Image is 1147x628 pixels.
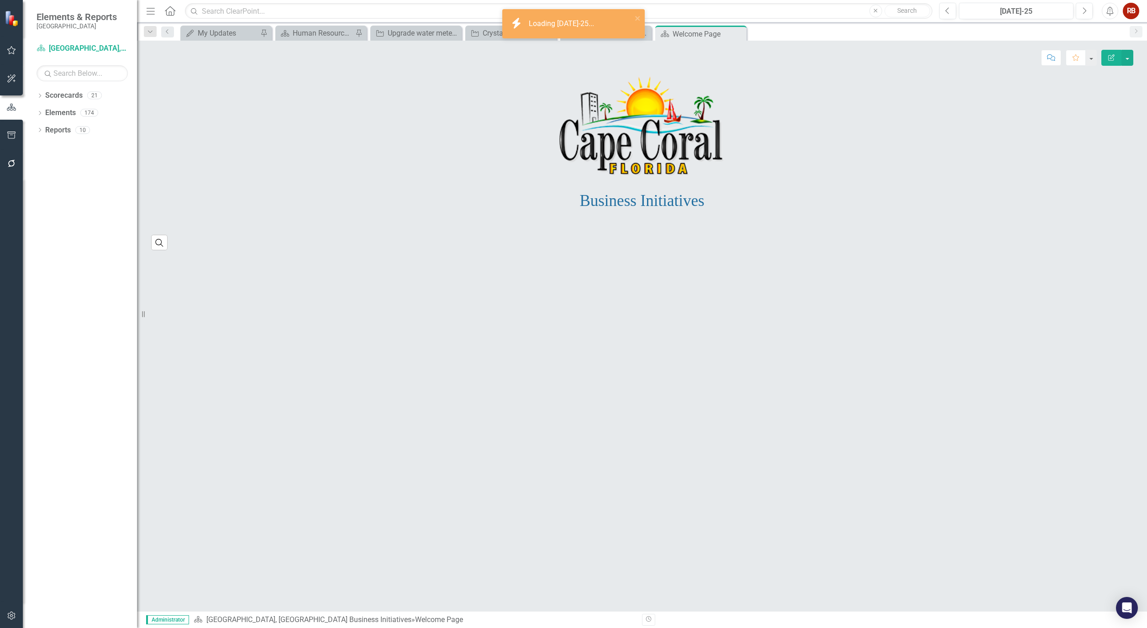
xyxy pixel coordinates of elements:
[884,5,930,17] button: Search
[579,192,704,210] span: Business Initiatives
[185,3,932,19] input: Search ClearPoint...
[415,615,463,624] div: Welcome Page
[1123,3,1139,19] button: RB
[37,22,117,30] small: [GEOGRAPHIC_DATA]
[388,27,459,39] div: Upgrade water meters to increase AMI capabilities
[75,126,90,134] div: 10
[468,27,554,39] a: Crystal Feast Report
[373,27,459,39] a: Upgrade water meters to increase AMI capabilities
[1116,597,1138,619] div: Open Intercom Messenger
[962,6,1070,17] div: [DATE]-25
[37,11,117,22] span: Elements & Reports
[483,27,554,39] div: Crystal Feast Report
[206,615,411,624] a: [GEOGRAPHIC_DATA], [GEOGRAPHIC_DATA] Business Initiatives
[194,615,635,625] div: »
[146,615,189,624] span: Administrator
[5,11,21,26] img: ClearPoint Strategy
[959,3,1073,19] button: [DATE]-25
[673,28,744,40] div: Welcome Page
[897,7,917,14] span: Search
[80,109,98,117] div: 174
[293,27,353,39] div: Human Resources Analytics Dashboard
[45,90,83,101] a: Scorecards
[45,125,71,136] a: Reports
[529,19,596,29] div: Loading [DATE]-25...
[278,27,353,39] a: Human Resources Analytics Dashboard
[183,27,258,39] a: My Updates
[87,92,102,100] div: 21
[37,43,128,54] a: [GEOGRAPHIC_DATA], [GEOGRAPHIC_DATA] Business Initiatives
[559,75,726,178] img: Cape Coral, FL -- Logo
[198,27,258,39] div: My Updates
[37,65,128,81] input: Search Below...
[635,13,641,23] button: close
[45,108,76,118] a: Elements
